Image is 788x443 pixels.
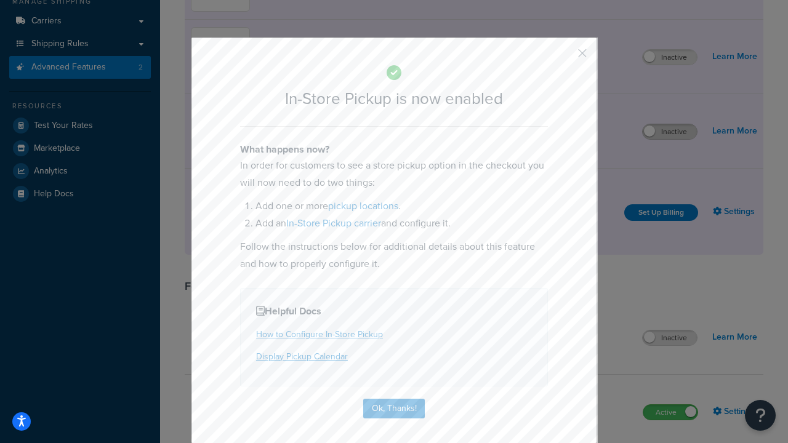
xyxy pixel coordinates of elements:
[363,399,425,418] button: Ok, Thanks!
[240,157,548,191] p: In order for customers to see a store pickup option in the checkout you will now need to do two t...
[256,328,383,341] a: How to Configure In-Store Pickup
[328,199,398,213] a: pickup locations
[240,142,548,157] h4: What happens now?
[255,215,548,232] li: Add an and configure it.
[286,216,381,230] a: In-Store Pickup carrier
[255,198,548,215] li: Add one or more .
[256,350,348,363] a: Display Pickup Calendar
[240,90,548,108] h2: In-Store Pickup is now enabled
[240,238,548,273] p: Follow the instructions below for additional details about this feature and how to properly confi...
[256,304,532,319] h4: Helpful Docs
